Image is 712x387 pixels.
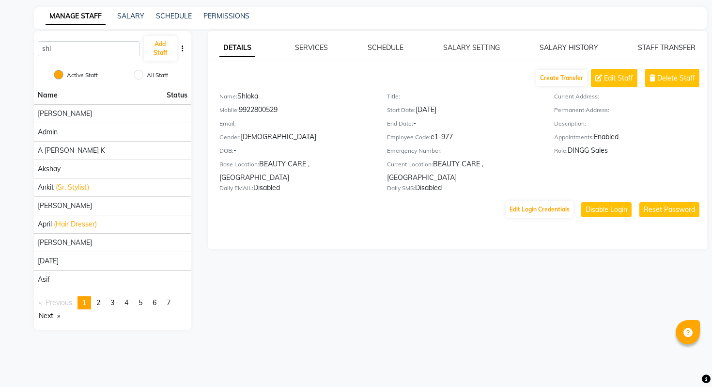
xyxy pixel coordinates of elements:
span: (Hair Dresser) [54,219,97,229]
label: Daily EMAIL: [219,184,253,193]
div: Disabled [219,183,372,196]
div: BEAUTY CARE , [GEOGRAPHIC_DATA] [219,159,372,183]
div: BEAUTY CARE , [GEOGRAPHIC_DATA] [387,159,540,183]
span: Delete Staff [657,73,695,83]
label: Title: [387,92,400,101]
label: Current Address: [554,92,599,101]
a: STAFF TRANSFER [638,43,696,52]
span: April [38,219,52,229]
button: Add Staff [144,36,177,61]
label: Emergency Number: [387,146,442,155]
label: Start Date: [387,106,416,114]
label: Permanent Address: [554,106,609,114]
label: Employee Code: [387,133,431,142]
span: (Sr. Stylist) [56,182,89,193]
input: Search Staff [38,41,140,56]
button: Disable Login [581,202,632,217]
span: 6 [153,298,156,307]
span: Ankit [38,182,54,193]
span: 5 [139,298,142,307]
a: DETAILS [219,39,255,57]
div: 9922800529 [219,105,372,118]
span: Name [38,91,58,99]
span: [PERSON_NAME] [38,238,92,248]
div: DINGG Sales [554,145,707,159]
a: SALARY HISTORY [540,43,598,52]
label: Role: [554,146,568,155]
div: Disabled [387,183,540,196]
span: A [PERSON_NAME] K [38,145,105,156]
div: - [387,118,540,132]
span: [DATE] [38,256,59,266]
div: [DATE] [387,105,540,118]
a: SALARY SETTING [443,43,500,52]
span: 3 [110,298,114,307]
div: - [219,145,372,159]
button: Reset Password [639,202,699,217]
a: SALARY [117,12,144,20]
button: Edit Login Credentials [506,201,573,218]
span: 7 [167,298,170,307]
a: Next [34,309,65,322]
div: e1-977 [387,132,540,145]
span: asif [38,274,50,285]
a: SCHEDULE [368,43,403,52]
span: 4 [124,298,128,307]
label: Name: [219,92,237,101]
label: Mobile: [219,106,239,114]
label: Gender: [219,133,241,142]
a: SCHEDULE [156,12,192,20]
label: All Staff [147,71,168,80]
a: MANAGE STAFF [46,8,106,25]
label: Description: [554,119,586,128]
label: Daily SMS: [387,184,415,193]
div: Enabled [554,132,707,145]
label: End Date: [387,119,413,128]
a: PERMISSIONS [203,12,249,20]
span: 2 [96,298,100,307]
span: Status [167,90,187,100]
nav: Pagination [34,296,191,322]
span: [PERSON_NAME] [38,201,92,211]
label: Base Location: [219,160,259,169]
button: Create Transfer [536,70,587,86]
label: Appointments: [554,133,594,142]
a: SERVICES [295,43,328,52]
span: Edit Staff [604,73,633,83]
label: DOB: [219,146,233,155]
div: Shloka [219,91,372,105]
button: Delete Staff [645,69,699,87]
span: Admin [38,127,58,137]
span: 1 [82,298,86,307]
div: [DEMOGRAPHIC_DATA] [219,132,372,145]
span: Previous [46,298,72,307]
label: Active Staff [67,71,98,80]
label: Current Location: [387,160,433,169]
span: [PERSON_NAME] [38,109,92,119]
span: Akshay [38,164,61,174]
label: Email: [219,119,236,128]
button: Edit Staff [591,69,637,87]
